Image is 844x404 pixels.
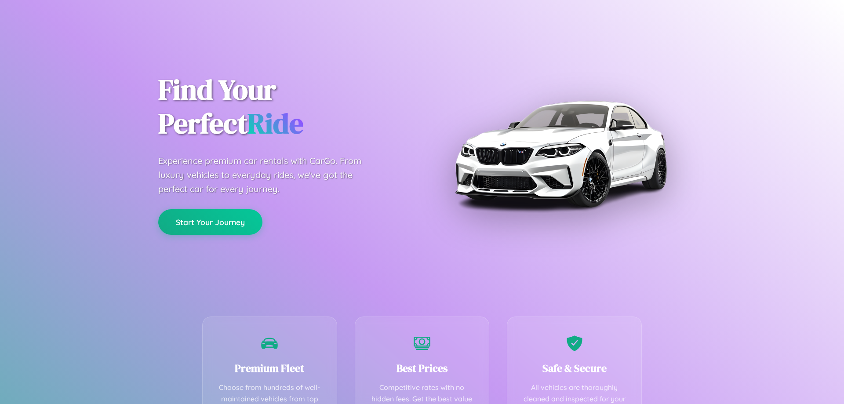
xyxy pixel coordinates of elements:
[158,209,262,235] button: Start Your Journey
[451,44,670,264] img: Premium BMW car rental vehicle
[158,73,409,141] h1: Find Your Perfect
[247,104,303,142] span: Ride
[158,154,378,196] p: Experience premium car rentals with CarGo. From luxury vehicles to everyday rides, we've got the ...
[368,361,476,375] h3: Best Prices
[216,361,324,375] h3: Premium Fleet
[520,361,628,375] h3: Safe & Secure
